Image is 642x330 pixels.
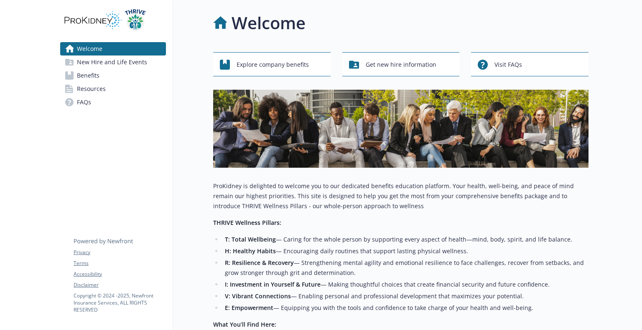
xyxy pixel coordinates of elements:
[222,291,588,301] li: — Enabling personal and professional development that maximizes your potential.
[77,69,99,82] span: Benefits
[222,280,588,290] li: — Making thoughtful choices that create financial security and future confidence.
[77,55,147,69] span: New Hire and Life Events
[222,258,588,278] li: — Strengthening mental agility and emotional resilience to face challenges, recover from setbacks...
[213,320,276,328] strong: What You’ll Find Here:
[222,234,588,244] li: — Caring for the whole person by supporting every aspect of health—mind, body, spirit, and life b...
[60,82,166,96] a: Resources
[222,303,588,313] li: — Equipping you with the tools and confidence to take charge of your health and well-being.
[494,57,522,73] span: Visit FAQs
[225,280,321,288] strong: I: Investment in Yourself & Future
[74,249,166,256] a: Privacy
[232,10,306,35] h1: Welcome
[60,42,166,55] a: Welcome
[60,69,166,82] a: Benefits
[74,292,166,313] p: Copyright © 2024 - 2025 , Newfront Insurance Services, ALL RIGHTS RESERVED
[213,52,331,76] button: Explore company benefits
[74,281,166,289] a: Disclaimer
[222,246,588,256] li: — Encouraging daily routines that support lasting physical wellness.
[213,90,588,168] img: overview page banner
[225,247,276,255] strong: H: Healthy Habits
[225,235,276,243] strong: T: Total Wellbeing
[366,57,436,73] span: Get new hire information
[213,181,588,211] p: ProKidney is delighted to welcome you to our dedicated benefits education platform. Your health, ...
[60,96,166,109] a: FAQs
[77,82,106,96] span: Resources
[74,259,166,267] a: Terms
[77,96,91,109] span: FAQs
[342,52,460,76] button: Get new hire information
[60,55,166,69] a: New Hire and Life Events
[237,57,309,73] span: Explore company benefits
[225,292,291,300] strong: V: Vibrant Connections
[77,42,102,55] span: Welcome
[225,259,294,267] strong: R: Resilience & Recovery
[471,52,588,76] button: Visit FAQs
[213,219,281,227] strong: THRIVE Wellness Pillars:
[74,270,166,278] a: Accessibility
[225,304,273,312] strong: E: Empowerment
